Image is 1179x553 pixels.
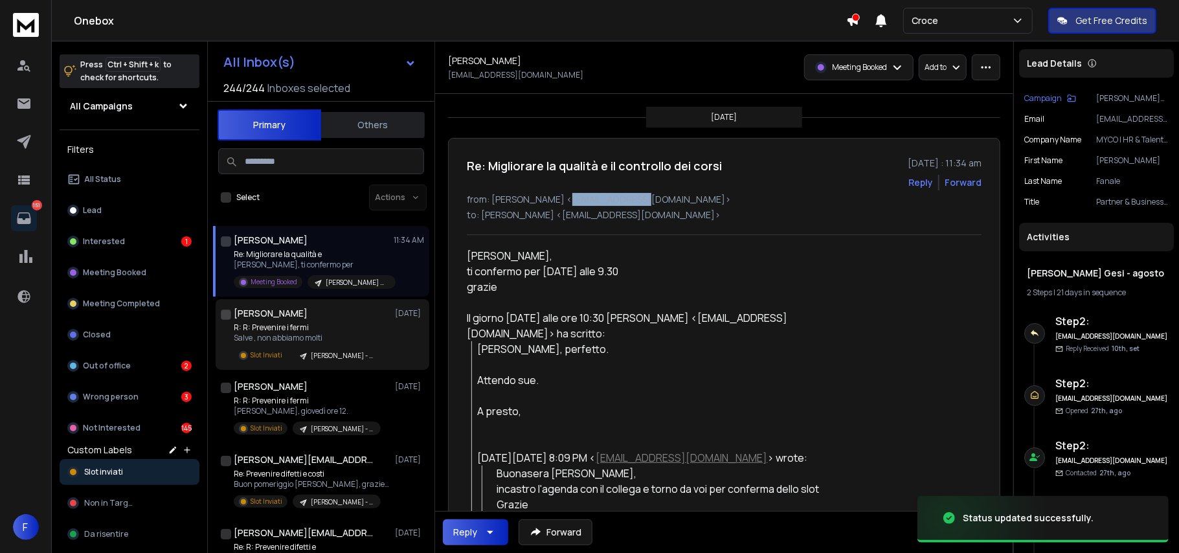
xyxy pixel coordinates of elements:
[11,205,37,231] a: 151
[467,279,845,295] div: grazie
[60,291,199,317] button: Meeting Completed
[395,528,424,538] p: [DATE]
[234,542,389,552] p: Re: R: Prevenire difetti e
[1055,332,1169,341] h6: [EMAIL_ADDRESS][DOMAIN_NAME]
[234,260,389,270] p: [PERSON_NAME], ti confermo per
[321,111,425,139] button: Others
[1055,313,1169,329] h6: Step 2 :
[1024,197,1039,207] p: title
[1024,135,1081,145] p: Company Name
[234,380,308,393] h1: [PERSON_NAME]
[448,70,583,80] p: [EMAIL_ADDRESS][DOMAIN_NAME]
[83,392,139,402] p: Wrong person
[467,310,845,341] div: Il giorno [DATE] alle ore 10:30 [PERSON_NAME] <[EMAIL_ADDRESS][DOMAIN_NAME]> ha scritto:
[251,350,282,360] p: Slot Inviati
[1057,287,1126,298] span: 21 days in sequence
[908,176,933,189] button: Reply
[1091,406,1122,415] span: 27th, ago
[1096,93,1169,104] p: [PERSON_NAME] Gesi - agosto
[234,406,381,416] p: [PERSON_NAME], giovedì ore 12.
[832,62,887,73] p: Meeting Booked
[1024,155,1062,166] p: First Name
[1099,468,1130,477] span: 27th, ago
[1027,267,1166,280] h1: [PERSON_NAME] Gesi - agosto
[181,392,192,402] div: 3
[60,459,199,485] button: Slot inviati
[1096,135,1169,145] p: MYCO | HR & Talent Management System
[596,451,768,465] a: [EMAIL_ADDRESS][DOMAIN_NAME]
[478,372,845,388] div: Attendo sue.
[251,277,297,287] p: Meeting Booked
[311,424,373,434] p: [PERSON_NAME] - ottimizzazione processi produttivi
[234,453,376,466] h1: [PERSON_NAME][EMAIL_ADDRESS][DOMAIN_NAME]
[60,384,199,410] button: Wrong person3
[234,333,381,343] p: Salve , non abbiamo molti
[1024,93,1062,104] p: Campaign
[181,361,192,371] div: 2
[84,467,123,477] span: Slot inviati
[712,112,737,122] p: [DATE]
[1048,8,1156,34] button: Get Free Credits
[84,174,121,185] p: All Status
[945,176,982,189] div: Forward
[60,93,199,119] button: All Campaigns
[467,264,845,279] div: ti confermo per [DATE] alle 9.30
[1027,57,1082,70] p: Lead Details
[1019,223,1174,251] div: Activities
[84,498,136,508] span: Non in Target
[395,308,424,319] p: [DATE]
[1096,155,1169,166] p: [PERSON_NAME]
[311,497,373,507] p: [PERSON_NAME] - manutenzione predittiva
[1024,114,1044,124] p: Email
[234,396,381,406] p: R: R: Prevenire i fermi
[1096,197,1169,207] p: Partner & Business development manager
[60,198,199,223] button: Lead
[395,455,424,465] p: [DATE]
[234,322,381,333] p: R: R: Prevenire i fermi
[60,353,199,379] button: Out of office2
[234,249,389,260] p: Re: Migliorare la qualità e
[1075,14,1147,27] p: Get Free Credits
[394,235,424,245] p: 11:34 AM
[60,490,199,516] button: Non in Target
[467,209,982,221] p: to: [PERSON_NAME] <[EMAIL_ADDRESS][DOMAIN_NAME]>
[497,497,845,512] div: Grazie
[1066,468,1130,478] p: Contacted
[234,234,308,247] h1: [PERSON_NAME]
[1066,406,1122,416] p: Opened
[1024,93,1076,104] button: Campaign
[218,109,321,141] button: Primary
[234,526,376,539] h1: [PERSON_NAME][EMAIL_ADDRESS][PERSON_NAME][DOMAIN_NAME]
[478,403,845,419] div: A presto,
[395,381,424,392] p: [DATE]
[13,13,39,37] img: logo
[83,361,131,371] p: Out of office
[1055,394,1169,403] h6: [EMAIL_ADDRESS][DOMAIN_NAME]
[311,351,373,361] p: [PERSON_NAME] - ottimizzazione processi produttivi
[467,248,845,295] div: [PERSON_NAME],
[478,450,845,466] div: [DATE][DATE] 8:09 PM < > wrote:
[67,444,132,457] h3: Custom Labels
[223,56,295,69] h1: All Inbox(s)
[83,236,125,247] p: Interested
[60,141,199,159] h3: Filters
[497,481,845,497] div: incastro l'agenda con il collega e torno da voi per conferma dello slot
[32,200,42,210] p: 151
[448,54,521,67] h1: [PERSON_NAME]
[70,100,133,113] h1: All Campaigns
[1096,176,1169,186] p: Fanale
[74,13,846,28] h1: Onebox
[1055,438,1169,453] h6: Step 2 :
[925,62,947,73] p: Add to
[1027,287,1052,298] span: 2 Steps
[467,157,722,175] h1: Re: Migliorare la qualità e il controllo dei corsi
[83,299,160,309] p: Meeting Completed
[234,469,389,479] p: Re: Prevenire difetti e costi
[326,278,388,288] p: [PERSON_NAME] Gesi - agosto
[251,423,282,433] p: Slot Inviati
[908,157,982,170] p: [DATE] : 11:34 am
[60,260,199,286] button: Meeting Booked
[453,526,477,539] div: Reply
[60,322,199,348] button: Closed
[1027,288,1166,298] div: |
